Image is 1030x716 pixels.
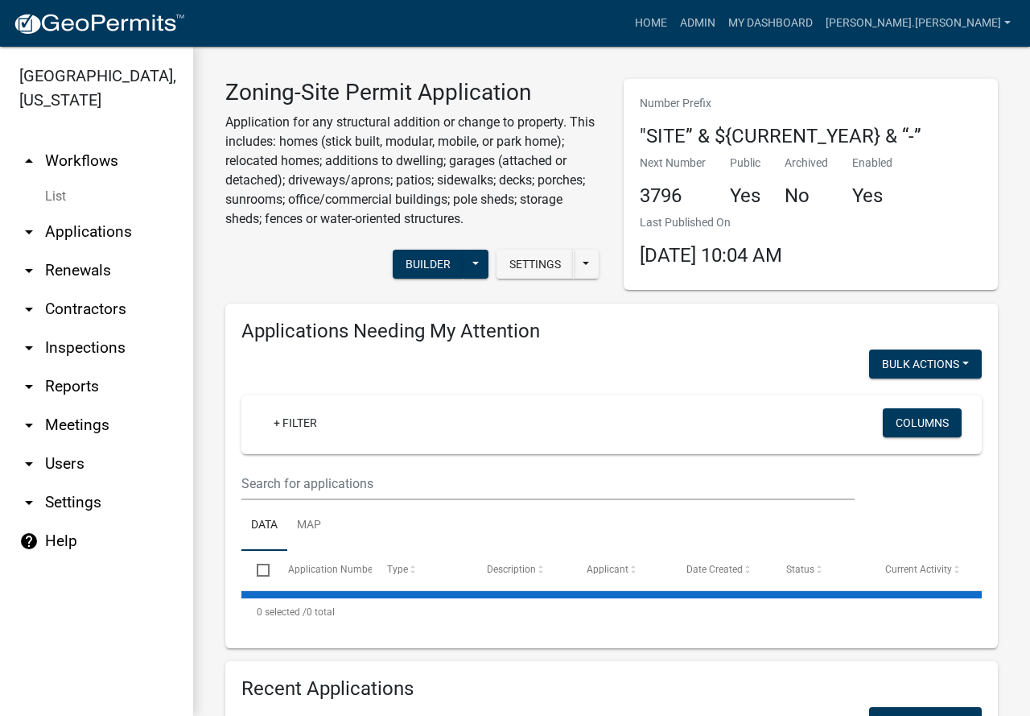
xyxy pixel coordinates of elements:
datatable-header-cell: Current Activity [870,551,970,590]
h3: Zoning-Site Permit Application [225,79,599,106]
a: Home [628,8,674,39]
i: arrow_drop_down [19,300,39,319]
input: Search for applications [241,467,855,500]
span: Type [387,564,408,575]
a: My Dashboard [722,8,819,39]
p: Application for any structural addition or change to property. This includes: homes (stick built,... [225,113,599,229]
i: arrow_drop_down [19,338,39,358]
p: Enabled [852,155,892,172]
i: arrow_drop_down [19,261,39,280]
p: Next Number [640,155,706,172]
a: Data [241,500,287,552]
a: [PERSON_NAME].[PERSON_NAME] [819,8,1017,39]
a: Map [287,500,331,552]
button: Bulk Actions [869,350,982,379]
span: 0 selected / [257,606,307,618]
datatable-header-cell: Type [372,551,472,590]
i: arrow_drop_up [19,151,39,171]
p: Public [730,155,760,172]
p: Last Published On [640,214,782,231]
datatable-header-cell: Date Created [671,551,771,590]
a: Admin [674,8,722,39]
p: Number Prefix [640,95,921,112]
div: 0 total [241,592,982,632]
i: arrow_drop_down [19,222,39,242]
h4: Yes [730,184,760,208]
span: [DATE] 10:04 AM [640,244,782,267]
button: Columns [883,408,962,437]
h4: No [785,184,828,208]
p: Archived [785,155,828,172]
h4: Recent Applications [241,677,982,701]
span: Date Created [686,564,743,575]
i: arrow_drop_down [19,416,39,435]
i: arrow_drop_down [19,493,39,512]
h4: "SITE” & ${CURRENT_YEAR} & “-” [640,125,921,148]
i: help [19,532,39,551]
span: Applicant [587,564,628,575]
h4: Applications Needing My Attention [241,320,982,343]
button: Settings [496,250,574,279]
datatable-header-cell: Status [770,551,870,590]
i: arrow_drop_down [19,377,39,396]
span: Description [487,564,536,575]
i: arrow_drop_down [19,454,39,474]
datatable-header-cell: Application Number [272,551,372,590]
button: Builder [393,250,463,279]
datatable-header-cell: Select [241,551,272,590]
h4: Yes [852,184,892,208]
datatable-header-cell: Applicant [571,551,671,590]
h4: 3796 [640,184,706,208]
span: Application Number [288,564,376,575]
span: Status [786,564,814,575]
datatable-header-cell: Description [472,551,571,590]
a: + Filter [261,408,330,437]
span: Current Activity [885,564,952,575]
